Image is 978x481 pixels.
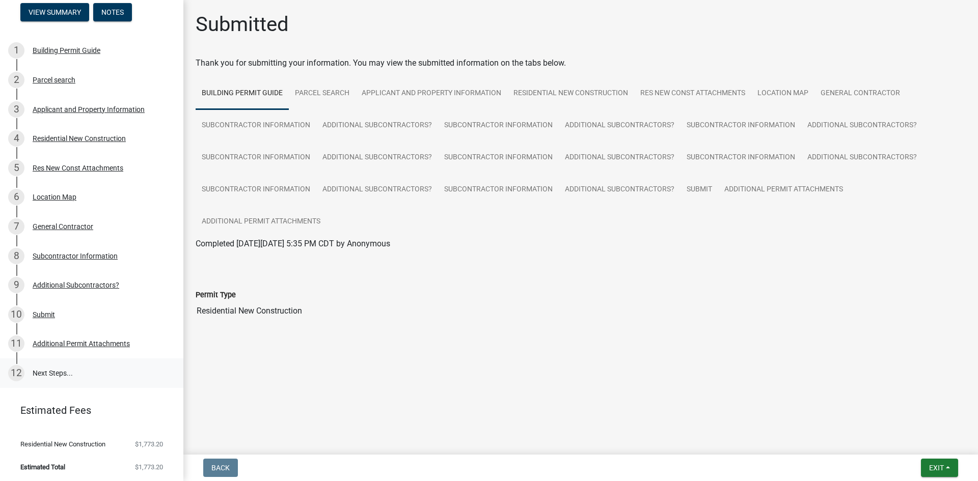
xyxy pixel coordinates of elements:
span: Back [211,464,230,472]
a: Building Permit Guide [196,77,289,110]
span: Completed [DATE][DATE] 5:35 PM CDT by Anonymous [196,239,390,248]
div: 4 [8,130,24,147]
a: Estimated Fees [8,400,167,420]
div: 9 [8,277,24,293]
wm-modal-confirm: Summary [20,9,89,17]
span: $1,773.20 [135,464,163,470]
a: Subcontractor Information [196,142,316,174]
a: Additional Subcontractors? [316,142,438,174]
a: Subcontractor Information [438,174,559,206]
button: Exit [921,459,958,477]
span: Exit [929,464,944,472]
a: Additional Permit Attachments [718,174,849,206]
a: Additional Subcontractors? [559,142,681,174]
a: Additional Subcontractors? [559,174,681,206]
div: Subcontractor Information [33,252,118,260]
label: Permit Type [196,292,236,299]
span: $1,773.20 [135,441,163,447]
div: 1 [8,42,24,59]
div: 2 [8,72,24,88]
a: Submit [681,174,718,206]
a: Subcontractor Information [196,174,316,206]
div: 12 [8,365,24,381]
div: Location Map [33,193,76,201]
div: 6 [8,189,24,205]
div: Residential New Construction [33,135,126,142]
div: Thank you for submitting your information. You may view the submitted information on the tabs below. [196,57,966,69]
a: Subcontractor Information [438,142,559,174]
a: Parcel search [289,77,356,110]
div: 10 [8,306,24,323]
a: Additional Subcontractors? [316,109,438,142]
div: General Contractor [33,223,93,230]
a: Additional Subcontractors? [316,174,438,206]
div: 7 [8,218,24,235]
div: 11 [8,335,24,352]
h1: Submitted [196,12,289,37]
a: Residential New Construction [507,77,634,110]
button: Notes [93,3,132,21]
a: Location Map [751,77,814,110]
a: Subcontractor Information [438,109,559,142]
a: Additional Subcontractors? [801,109,923,142]
a: Applicant and Property Information [356,77,507,110]
div: 3 [8,101,24,118]
a: Res New Const Attachments [634,77,751,110]
div: Additional Permit Attachments [33,340,130,347]
wm-modal-confirm: Notes [93,9,132,17]
div: Building Permit Guide [33,47,100,54]
div: Submit [33,311,55,318]
div: 8 [8,248,24,264]
span: Estimated Total [20,464,65,470]
a: Subcontractor Information [681,142,801,174]
div: Additional Subcontractors? [33,281,119,289]
div: Parcel search [33,76,75,83]
div: 5 [8,160,24,176]
a: Subcontractor Information [196,109,316,142]
div: Res New Const Attachments [33,164,123,172]
div: Applicant and Property Information [33,106,145,113]
button: View Summary [20,3,89,21]
a: General Contractor [814,77,906,110]
a: Subcontractor Information [681,109,801,142]
a: Additional Subcontractors? [801,142,923,174]
span: Residential New Construction [20,441,105,447]
a: Additional Permit Attachments [196,206,327,238]
button: Back [203,459,238,477]
a: Additional Subcontractors? [559,109,681,142]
